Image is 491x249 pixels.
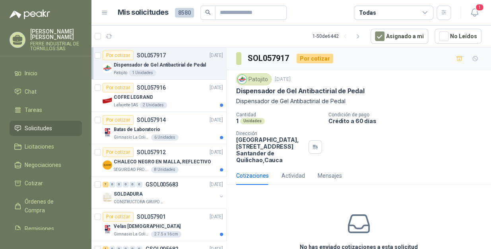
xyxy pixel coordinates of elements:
[359,8,376,17] div: Todas
[25,224,54,233] span: Remisiones
[248,52,290,65] h3: SOL057917
[114,126,160,133] p: Batas de Laboratorio
[103,160,112,170] img: Company Logo
[312,30,364,43] div: 1 - 50 de 6442
[137,117,166,123] p: SOL057914
[114,102,138,108] p: Lafayette SAS
[297,54,333,63] div: Por cotizar
[10,66,82,81] a: Inicio
[114,134,149,141] p: Gimnasio La Colina
[236,171,269,180] div: Cotizaciones
[114,94,153,101] p: COFRE LEGRAND
[236,73,272,85] div: Patojito
[210,213,223,221] p: [DATE]
[130,182,136,187] div: 0
[30,29,82,40] p: [PERSON_NAME] [PERSON_NAME]
[103,83,134,92] div: Por cotizar
[10,194,82,218] a: Órdenes de Compra
[435,29,481,44] button: No Leídos
[10,157,82,173] a: Negociaciones
[318,171,342,180] div: Mensajes
[91,144,226,176] a: Por cotizarSOL057912[DATE] Company LogoCHALECO NEGRO EN MALLA, REFLECTIVOSEGURIDAD PROVISER LTDA8...
[205,10,211,15] span: search
[10,102,82,118] a: Tareas
[91,80,226,112] a: Por cotizarSOL057916[DATE] Company LogoCOFRE LEGRANDLafayette SAS2 Unidades
[103,96,112,105] img: Company Logo
[103,192,112,202] img: Company Logo
[10,121,82,136] a: Solicitudes
[109,182,115,187] div: 0
[103,182,109,187] div: 7
[236,112,322,118] p: Cantidad
[25,106,42,114] span: Tareas
[240,118,265,124] div: Unidades
[25,124,52,133] span: Solicitudes
[238,75,246,84] img: Company Logo
[137,149,166,155] p: SOL057912
[116,182,122,187] div: 0
[137,53,166,58] p: SOL057917
[103,180,225,205] a: 7 0 0 0 0 0 GSOL005683[DATE] Company LogoSOLDADURACONSTRUCTORA GRUPO FIP
[103,128,112,137] img: Company Logo
[114,190,143,198] p: SOLDADURA
[10,176,82,191] a: Cotizar
[91,47,226,80] a: Por cotizarSOL057917[DATE] Company LogoDispensador de Gel Antibactirial de PedalPatojito1 Unidades
[10,10,50,19] img: Logo peakr
[91,112,226,144] a: Por cotizarSOL057914[DATE] Company LogoBatas de LaboratorioGimnasio La Colina6 Unidades
[328,112,488,118] p: Condición de pago
[25,69,37,78] span: Inicio
[91,209,226,241] a: Por cotizarSOL057901[DATE] Company LogoVelas [DEMOGRAPHIC_DATA]Gimnasio La Colina2 7.5 x 16 cm
[114,70,127,76] p: Patojito
[328,118,488,124] p: Crédito a 60 días
[236,118,239,124] p: 1
[210,181,223,188] p: [DATE]
[25,87,37,96] span: Chat
[103,212,134,222] div: Por cotizar
[210,116,223,124] p: [DATE]
[475,4,484,11] span: 1
[137,214,166,220] p: SOL057901
[10,139,82,154] a: Licitaciones
[371,29,428,44] button: Asignado a mi
[103,225,112,234] img: Company Logo
[123,182,129,187] div: 0
[210,52,223,59] p: [DATE]
[236,87,365,95] p: Dispensador de Gel Antibactirial de Pedal
[151,231,181,237] div: 2 7.5 x 16 cm
[30,41,82,51] p: FERRE INDUSTRIAL DE TORNILLOS SAS
[281,171,305,180] div: Actividad
[118,7,169,18] h1: Mis solicitudes
[137,85,166,90] p: SOL057916
[236,97,481,106] p: Dispensador de Gel Antibactirial de Pedal
[236,136,305,163] p: [GEOGRAPHIC_DATA], [STREET_ADDRESS] Santander de Quilichao , Cauca
[146,182,179,187] p: GSOL005683
[140,102,167,108] div: 2 Unidades
[236,131,305,136] p: Dirección
[151,167,179,173] div: 8 Unidades
[103,51,134,60] div: Por cotizar
[136,182,142,187] div: 0
[114,167,149,173] p: SEGURIDAD PROVISER LTDA
[114,231,149,237] p: Gimnasio La Colina
[467,6,481,20] button: 1
[151,134,179,141] div: 6 Unidades
[114,61,206,69] p: Dispensador de Gel Antibactirial de Pedal
[129,70,156,76] div: 1 Unidades
[25,179,43,188] span: Cotizar
[210,149,223,156] p: [DATE]
[25,142,54,151] span: Licitaciones
[10,221,82,236] a: Remisiones
[103,63,112,73] img: Company Logo
[275,76,291,83] p: [DATE]
[114,158,211,166] p: CHALECO NEGRO EN MALLA, REFLECTIVO
[175,8,194,18] span: 8580
[103,115,134,125] div: Por cotizar
[114,223,180,230] p: Velas [DEMOGRAPHIC_DATA]
[10,84,82,99] a: Chat
[114,199,164,205] p: CONSTRUCTORA GRUPO FIP
[210,84,223,92] p: [DATE]
[25,197,74,215] span: Órdenes de Compra
[25,161,61,169] span: Negociaciones
[103,147,134,157] div: Por cotizar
